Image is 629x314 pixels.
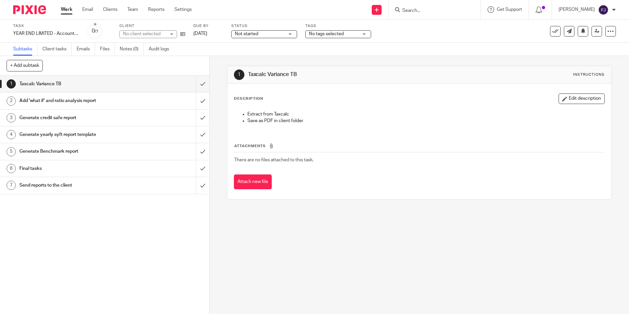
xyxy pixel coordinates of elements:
div: 5 [7,147,16,156]
div: 6 [7,164,16,173]
h1: Generate credit safe report [19,113,133,123]
a: Clients [103,6,117,13]
img: svg%3E [598,5,609,15]
label: Status [231,23,297,29]
a: Notes (0) [120,43,144,56]
a: Settings [174,6,192,13]
h1: Taxcalc Variance TB [248,71,433,78]
div: No client selected [123,31,166,37]
a: Team [127,6,138,13]
a: Files [100,43,115,56]
div: YEAR END LIMITED - Accounts Full package (middle package limited co) - Year [13,30,79,37]
span: No tags selected [309,32,344,36]
div: 3 [7,113,16,122]
p: Description [234,96,263,101]
label: Task [13,23,79,29]
a: Client tasks [42,43,72,56]
h1: Generate yearly syft report template [19,130,133,140]
label: Due by [193,23,223,29]
small: /7 [95,30,98,33]
span: [DATE] [193,31,207,36]
div: Instructions [573,72,605,77]
h1: Taxcalc Variance TB [19,79,133,89]
button: Attach new file [234,174,272,189]
span: There are no files attached to this task. [234,158,314,162]
div: 0 [92,27,98,35]
label: Client [119,23,185,29]
div: 1 [234,69,244,80]
a: Emails [77,43,95,56]
div: 4 [7,130,16,139]
span: Not started [235,32,258,36]
a: Subtasks [13,43,38,56]
a: Audit logs [149,43,174,56]
a: Reports [148,6,164,13]
p: Save as PDF in client folder [247,118,604,124]
label: Tags [305,23,371,29]
img: Pixie [13,5,46,14]
a: Email [82,6,93,13]
p: Extract from Taxcalc [247,111,604,118]
span: Get Support [497,7,522,12]
h1: Add 'what if' and ratio analysis report [19,96,133,106]
h1: Send reports to the client [19,180,133,190]
span: Attachments [234,144,266,148]
h1: Generate Benchmark report [19,146,133,156]
div: 1 [7,79,16,89]
button: + Add subtask [7,60,43,71]
div: 7 [7,181,16,190]
h1: Final tasks [19,164,133,173]
button: Edit description [559,93,605,104]
a: Work [61,6,72,13]
input: Search [402,8,461,14]
p: [PERSON_NAME] [559,6,595,13]
div: 2 [7,96,16,106]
